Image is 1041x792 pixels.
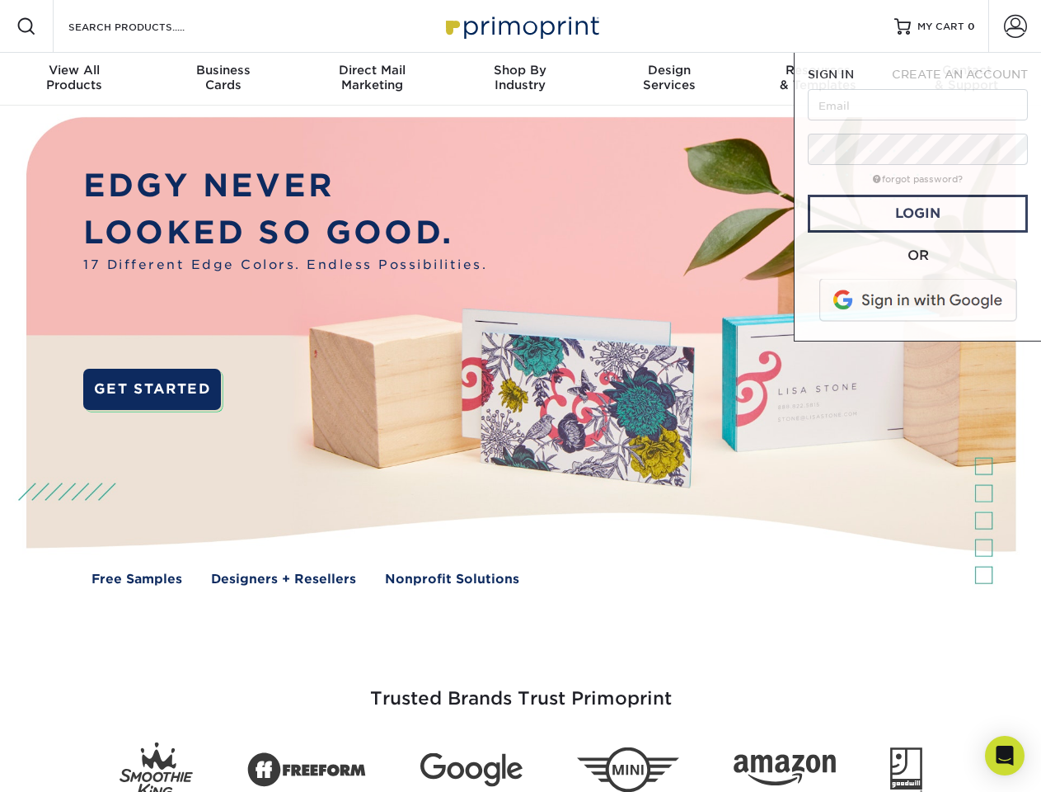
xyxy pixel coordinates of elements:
[808,246,1028,266] div: OR
[734,755,836,786] img: Amazon
[83,210,487,257] p: LOOKED SO GOOD.
[39,648,1003,729] h3: Trusted Brands Trust Primoprint
[808,68,854,81] span: SIGN IN
[298,63,446,78] span: Direct Mail
[148,63,297,78] span: Business
[148,53,297,106] a: BusinessCards
[446,53,594,106] a: Shop ByIndustry
[890,747,922,792] img: Goodwill
[298,63,446,92] div: Marketing
[743,63,892,78] span: Resources
[446,63,594,78] span: Shop By
[446,63,594,92] div: Industry
[91,570,182,589] a: Free Samples
[83,369,221,410] a: GET STARTED
[438,8,603,44] img: Primoprint
[595,63,743,78] span: Design
[298,53,446,106] a: Direct MailMarketing
[595,63,743,92] div: Services
[83,256,487,275] span: 17 Different Edge Colors. Endless Possibilities.
[968,21,975,32] span: 0
[385,570,519,589] a: Nonprofit Solutions
[873,174,963,185] a: forgot password?
[808,195,1028,233] a: Login
[148,63,297,92] div: Cards
[83,163,487,210] p: EDGY NEVER
[67,16,227,36] input: SEARCH PRODUCTS.....
[808,89,1028,120] input: Email
[917,20,964,34] span: MY CART
[211,570,356,589] a: Designers + Resellers
[892,68,1028,81] span: CREATE AN ACCOUNT
[595,53,743,106] a: DesignServices
[420,753,523,787] img: Google
[743,53,892,106] a: Resources& Templates
[985,736,1025,775] div: Open Intercom Messenger
[743,63,892,92] div: & Templates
